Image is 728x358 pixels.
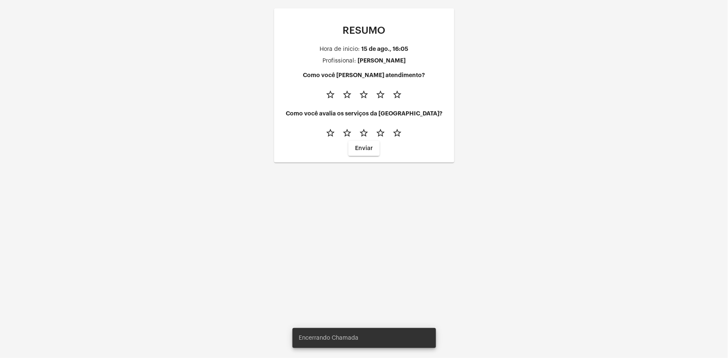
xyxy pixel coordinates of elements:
[359,90,369,100] mat-icon: star_border
[343,90,353,100] mat-icon: star_border
[376,128,386,138] mat-icon: star_border
[358,58,406,64] div: [PERSON_NAME]
[359,128,369,138] mat-icon: star_border
[281,110,448,117] h4: Como você avalia os serviços da [GEOGRAPHIC_DATA]?
[281,25,448,36] p: RESUMO
[343,128,353,138] mat-icon: star_border
[320,46,360,53] div: Hora de inicio:
[281,72,448,78] h4: Como você [PERSON_NAME] atendimento?
[393,128,403,138] mat-icon: star_border
[355,145,373,151] span: Enviar
[299,334,359,342] span: Encerrando Chamada
[326,90,336,100] mat-icon: star_border
[322,58,356,64] div: Profissional:
[393,90,403,100] mat-icon: star_border
[326,128,336,138] mat-icon: star_border
[376,90,386,100] mat-icon: star_border
[361,46,408,52] div: 15 de ago., 16:05
[348,141,380,156] button: Enviar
